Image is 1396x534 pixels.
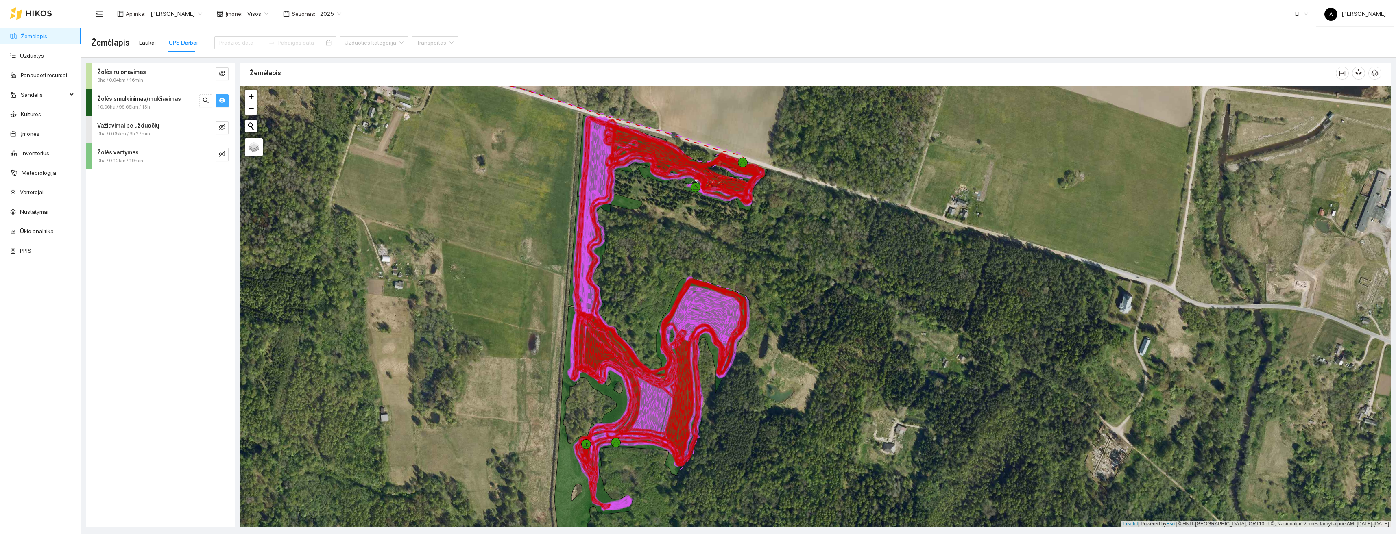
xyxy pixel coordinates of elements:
[245,90,257,102] a: Zoom in
[97,122,159,129] strong: Važiavimai be užduočių
[320,8,341,20] span: 2025
[20,52,44,59] a: Užduotys
[86,143,235,169] div: Žolės vartymas0ha / 0.12km / 19mineye-invisible
[96,10,103,17] span: menu-fold
[22,150,49,156] a: Inventorius
[216,94,229,107] button: eye
[97,76,143,84] span: 0ha / 0.04km / 16min
[250,61,1336,85] div: Žemėlapis
[97,157,143,165] span: 0ha / 0.12km / 19min
[219,70,225,78] span: eye-invisible
[1295,8,1308,20] span: LT
[225,9,242,18] span: Įmonė :
[1121,521,1391,527] div: | Powered by © HNIT-[GEOGRAPHIC_DATA]; ORT10LT ©, Nacionalinė žemės tarnyba prie AM, [DATE]-[DATE]
[86,116,235,143] div: Važiavimai be užduočių0ha / 0.05km / 9h 27mineye-invisible
[247,8,268,20] span: Visos
[91,6,107,22] button: menu-fold
[245,138,263,156] a: Layers
[20,208,48,215] a: Nustatymai
[97,103,150,111] span: 10.06ha / 96.66km / 13h
[216,148,229,161] button: eye-invisible
[97,96,181,102] strong: Žolės smulkinimas/mulčiavimas
[1167,521,1175,527] a: Esri
[203,97,209,105] span: search
[216,67,229,80] button: eye-invisible
[292,9,315,18] span: Sezonas :
[219,151,225,158] span: eye-invisible
[21,87,67,103] span: Sandėlis
[117,11,124,17] span: layout
[1324,11,1386,17] span: [PERSON_NAME]
[151,8,202,20] span: Andrius Rimgaila
[219,97,225,105] span: eye
[245,120,257,132] button: Initiate a new search
[219,124,225,132] span: eye-invisible
[1336,67,1349,80] button: column-width
[97,69,146,75] strong: Žolės rulonavimas
[20,247,31,254] a: PPIS
[21,130,39,137] a: Įmonės
[268,39,275,46] span: swap-right
[22,169,56,176] a: Meteorologija
[1336,70,1348,76] span: column-width
[249,103,254,113] span: −
[1329,8,1333,21] span: A
[21,72,67,78] a: Panaudoti resursai
[216,121,229,134] button: eye-invisible
[268,39,275,46] span: to
[97,149,139,156] strong: Žolės vartymas
[86,63,235,89] div: Žolės rulonavimas0ha / 0.04km / 16mineye-invisible
[20,189,44,195] a: Vartotojai
[21,33,47,39] a: Žemėlapis
[199,94,212,107] button: search
[20,228,54,234] a: Ūkio analitika
[245,102,257,115] a: Zoom out
[219,38,265,47] input: Pradžios data
[97,130,150,138] span: 0ha / 0.05km / 9h 27min
[283,11,290,17] span: calendar
[1176,521,1178,527] span: |
[217,11,223,17] span: shop
[169,38,198,47] div: GPS Darbai
[91,36,129,49] span: Žemėlapis
[139,38,156,47] div: Laukai
[86,89,235,116] div: Žolės smulkinimas/mulčiavimas10.06ha / 96.66km / 13hsearcheye
[278,38,324,47] input: Pabaigos data
[1123,521,1138,527] a: Leaflet
[21,111,41,117] a: Kultūros
[249,91,254,101] span: +
[126,9,146,18] span: Aplinka :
